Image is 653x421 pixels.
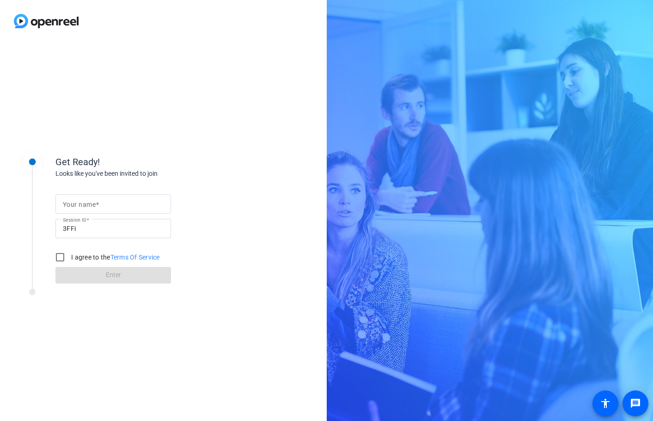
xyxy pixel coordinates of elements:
div: Get Ready! [55,155,240,169]
label: I agree to the [69,253,160,262]
div: Looks like you've been invited to join [55,169,240,179]
mat-icon: message [630,398,641,409]
mat-label: Session ID [63,217,86,223]
mat-label: Your name [63,201,96,208]
a: Terms Of Service [110,254,160,261]
mat-icon: accessibility [600,398,611,409]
